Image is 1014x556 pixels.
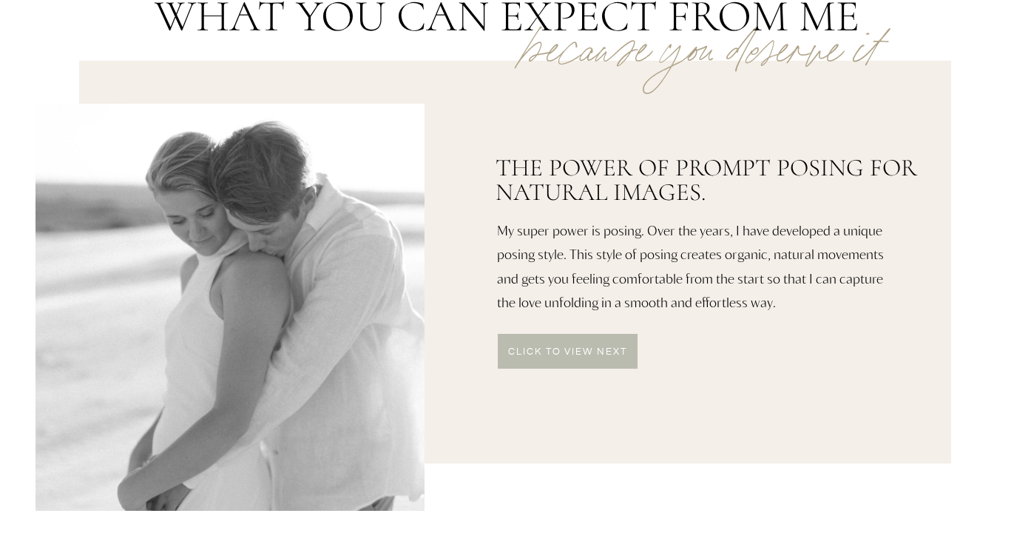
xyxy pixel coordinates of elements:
[496,155,933,208] h3: THE POWER OF PROMPT POSING FOR NATURAL images.
[498,347,638,359] a: click to VIEW NEXT
[497,218,885,315] p: My super power is posing. Over the years, I have developed a unique posing style. This style of p...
